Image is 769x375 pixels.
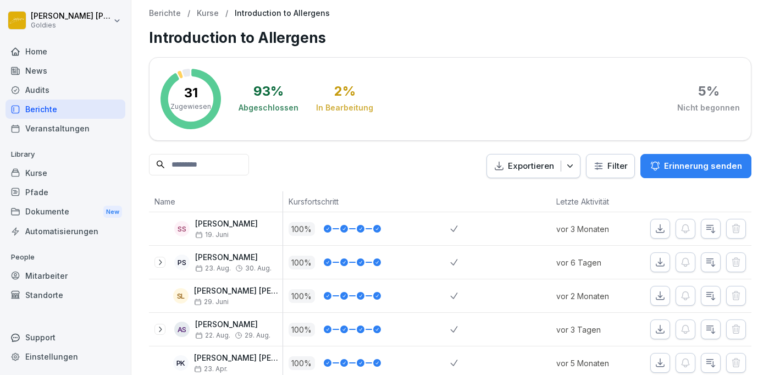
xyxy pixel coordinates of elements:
span: 29. Aug. [245,332,270,339]
a: Kurse [5,163,125,183]
div: SS [174,221,190,236]
a: Berichte [5,100,125,119]
div: Dokumente [5,202,125,222]
div: 93 % [253,85,284,98]
p: 100 % [289,256,315,269]
button: Erinnerung senden [640,154,751,178]
p: Name [154,196,277,207]
a: Home [5,42,125,61]
p: [PERSON_NAME] [PERSON_NAME] [194,354,283,363]
p: [PERSON_NAME] [PERSON_NAME] [31,12,111,21]
p: Introduction to Allergens [235,9,330,18]
div: Support [5,328,125,347]
p: vor 6 Tagen [556,257,634,268]
h1: Introduction to Allergens [149,27,751,48]
p: vor 5 Monaten [556,357,634,369]
div: 5 % [698,85,720,98]
div: SL [173,288,189,304]
p: vor 3 Monaten [556,223,634,235]
p: / [225,9,228,18]
div: Abgeschlossen [239,102,298,113]
a: Audits [5,80,125,100]
p: / [187,9,190,18]
span: 22. Aug. [195,332,230,339]
a: DokumenteNew [5,202,125,222]
p: [PERSON_NAME] [195,253,272,262]
div: PK [173,355,189,371]
p: [PERSON_NAME] [PERSON_NAME] [194,286,283,296]
p: [PERSON_NAME] [195,219,258,229]
p: Letzte Aktivität [556,196,629,207]
a: Automatisierungen [5,222,125,241]
div: PS [174,255,190,270]
p: Zugewiesen [170,102,211,112]
a: Kurse [197,9,219,18]
div: Nicht begonnen [677,102,740,113]
a: Pfade [5,183,125,202]
p: 100 % [289,323,315,337]
p: Erinnerung senden [664,160,742,172]
div: 2 % [334,85,356,98]
p: vor 3 Tagen [556,324,634,335]
span: 29. Juni [194,298,229,306]
a: Mitarbeiter [5,266,125,285]
p: Goldies [31,21,111,29]
p: People [5,249,125,266]
button: Exportieren [486,154,580,179]
div: AS [174,322,190,337]
p: [PERSON_NAME] [195,320,270,329]
a: Berichte [149,9,181,18]
p: 31 [184,86,198,100]
a: Standorte [5,285,125,305]
p: vor 2 Monaten [556,290,634,302]
p: Kursfortschritt [289,196,445,207]
p: 100 % [289,289,315,303]
div: New [103,206,122,218]
span: 19. Juni [195,231,229,239]
p: Library [5,146,125,163]
p: 100 % [289,356,315,370]
span: 23. Apr. [194,365,228,373]
a: Einstellungen [5,347,125,366]
span: 30. Aug. [245,264,272,272]
p: 100 % [289,222,315,236]
button: Filter [587,155,634,178]
a: News [5,61,125,80]
span: 23. Aug. [195,264,231,272]
p: Exportieren [508,160,554,173]
div: Filter [593,161,628,172]
a: Veranstaltungen [5,119,125,138]
div: In Bearbeitung [316,102,373,113]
